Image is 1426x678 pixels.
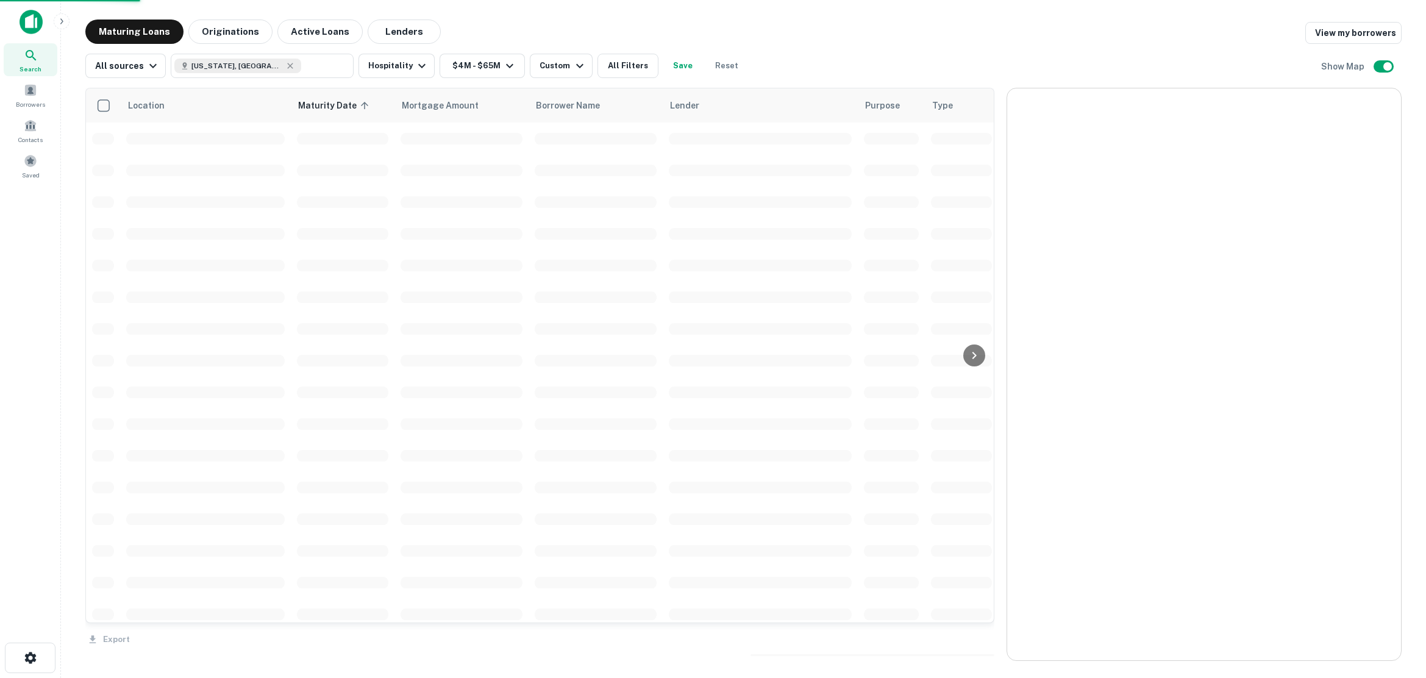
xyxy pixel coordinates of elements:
button: $4M - $65M [440,54,525,78]
a: Contacts [4,114,57,147]
a: Search [4,43,57,76]
button: All sources [85,54,166,78]
button: Active Loans [277,20,363,44]
h6: Show Map [1321,60,1366,73]
span: Lender [670,98,699,113]
span: [US_STATE], [GEOGRAPHIC_DATA] [191,60,283,71]
span: Borrowers [16,99,45,109]
th: Purpose [858,88,925,123]
span: Contacts [18,135,43,145]
span: Borrower Name [536,98,600,113]
button: Custom [530,54,592,78]
button: Maturing Loans [85,20,184,44]
button: Lenders [368,20,441,44]
div: Custom [540,59,586,73]
a: Saved [4,149,57,182]
button: All Filters [597,54,658,78]
a: Borrowers [4,79,57,112]
span: Maturity Date [298,98,373,113]
th: Type [925,88,998,123]
th: Mortgage Amount [394,88,529,123]
span: Search [20,64,41,74]
span: Type [932,98,953,113]
span: Mortgage Amount [402,98,494,113]
button: Hospitality [358,54,435,78]
th: Borrower Name [529,88,663,123]
img: capitalize-icon.png [20,10,43,34]
th: Lender [663,88,858,123]
button: Originations [188,20,273,44]
span: Saved [22,170,40,180]
th: Maturity Date [291,88,394,123]
div: All sources [95,59,160,73]
button: Reset [707,54,746,78]
button: Save your search to get updates of matches that match your search criteria. [663,54,702,78]
span: Purpose [865,98,900,113]
span: Location [127,98,165,113]
th: Location [120,88,291,123]
a: View my borrowers [1305,22,1402,44]
iframe: Chat Widget [1365,580,1426,639]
